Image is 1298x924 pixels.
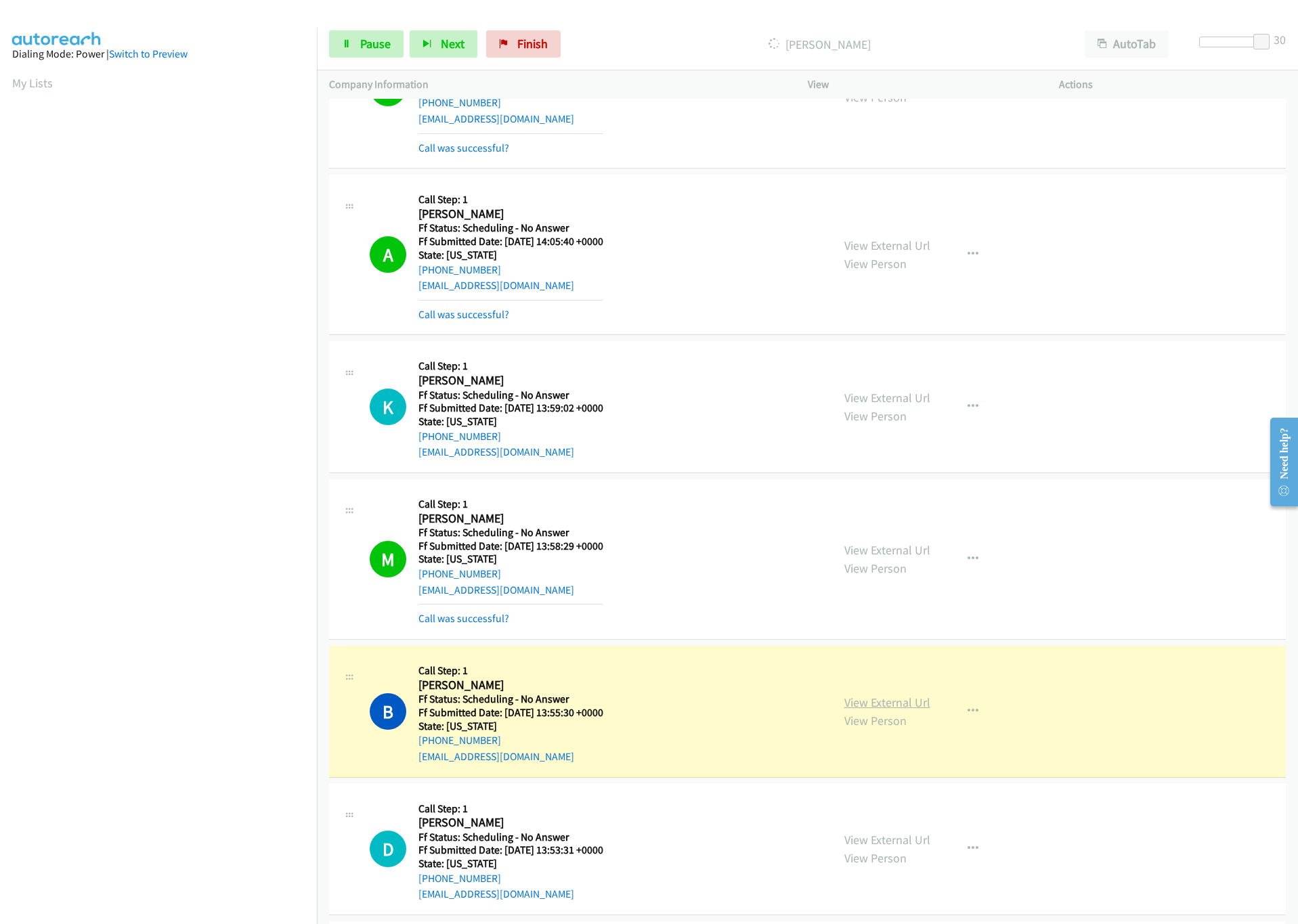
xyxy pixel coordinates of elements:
[370,389,406,425] div: The call is yet to be attempted
[418,373,603,389] h2: [PERSON_NAME]
[418,445,574,458] a: [EMAIL_ADDRESS][DOMAIN_NAME]
[418,96,501,109] a: [PHONE_NUMBER]
[418,248,603,262] h5: State: [US_STATE]
[1259,408,1298,516] iframe: Resource Center
[844,542,930,558] a: View External Url
[418,678,603,693] h2: [PERSON_NAME]
[418,872,501,885] a: [PHONE_NUMBER]
[808,76,1035,93] p: View
[418,235,603,248] h5: Ff Submitted Date: [DATE] 14:05:40 +0000
[844,560,907,576] a: View Person
[370,831,406,867] div: The call is yet to be attempted
[844,695,930,710] a: View External Url
[418,734,501,747] a: [PHONE_NUMBER]
[844,713,907,728] a: View Person
[418,359,603,373] h5: Call Step: 1
[370,693,406,730] h1: B
[418,706,603,720] h5: Ff Submitted Date: [DATE] 13:55:30 +0000
[418,112,574,125] a: [EMAIL_ADDRESS][DOMAIN_NAME]
[370,541,406,577] h1: M
[329,76,783,93] p: Company Information
[418,540,603,553] h5: Ff Submitted Date: [DATE] 13:58:29 +0000
[441,36,464,51] span: Next
[360,36,391,51] span: Pause
[418,389,603,402] h5: Ff Status: Scheduling - No Answer
[12,46,305,62] div: Dialing Mode: Power |
[418,415,603,428] h5: State: [US_STATE]
[12,75,53,91] a: My Lists
[410,30,477,58] button: Next
[1085,30,1169,58] button: AutoTab
[418,750,574,763] a: [EMAIL_ADDRESS][DOMAIN_NAME]
[418,831,603,844] h5: Ff Status: Scheduling - No Answer
[370,831,406,867] h1: D
[1059,76,1286,93] p: Actions
[579,35,1060,53] p: [PERSON_NAME]
[329,30,404,58] a: Pause
[418,857,603,871] h5: State: [US_STATE]
[370,236,406,273] h1: A
[844,832,930,848] a: View External Url
[486,30,561,58] a: Finish
[418,584,574,596] a: [EMAIL_ADDRESS][DOMAIN_NAME]
[418,552,603,566] h5: State: [US_STATE]
[418,887,574,900] a: [EMAIL_ADDRESS][DOMAIN_NAME]
[418,193,603,206] h5: Call Step: 1
[844,850,907,866] a: View Person
[418,526,603,540] h5: Ff Status: Scheduling - No Answer
[844,408,907,424] a: View Person
[418,720,603,733] h5: State: [US_STATE]
[418,221,603,235] h5: Ff Status: Scheduling - No Answer
[418,279,574,292] a: [EMAIL_ADDRESS][DOMAIN_NAME]
[418,308,509,321] a: Call was successful?
[12,104,317,747] iframe: Dialpad
[418,498,603,511] h5: Call Step: 1
[418,401,603,415] h5: Ff Submitted Date: [DATE] 13:59:02 +0000
[418,802,603,816] h5: Call Step: 1
[418,664,603,678] h5: Call Step: 1
[1274,30,1286,49] div: 30
[418,263,501,276] a: [PHONE_NUMBER]
[418,612,509,625] a: Call was successful?
[418,843,603,857] h5: Ff Submitted Date: [DATE] 13:53:31 +0000
[418,141,509,154] a: Call was successful?
[418,511,603,527] h2: [PERSON_NAME]
[418,206,603,222] h2: [PERSON_NAME]
[844,256,907,271] a: View Person
[418,430,501,443] a: [PHONE_NUMBER]
[370,389,406,425] h1: K
[418,692,603,706] h5: Ff Status: Scheduling - No Answer
[418,815,603,831] h2: [PERSON_NAME]
[844,390,930,405] a: View External Url
[109,47,188,60] a: Switch to Preview
[517,36,548,51] span: Finish
[844,238,930,253] a: View External Url
[418,567,501,580] a: [PHONE_NUMBER]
